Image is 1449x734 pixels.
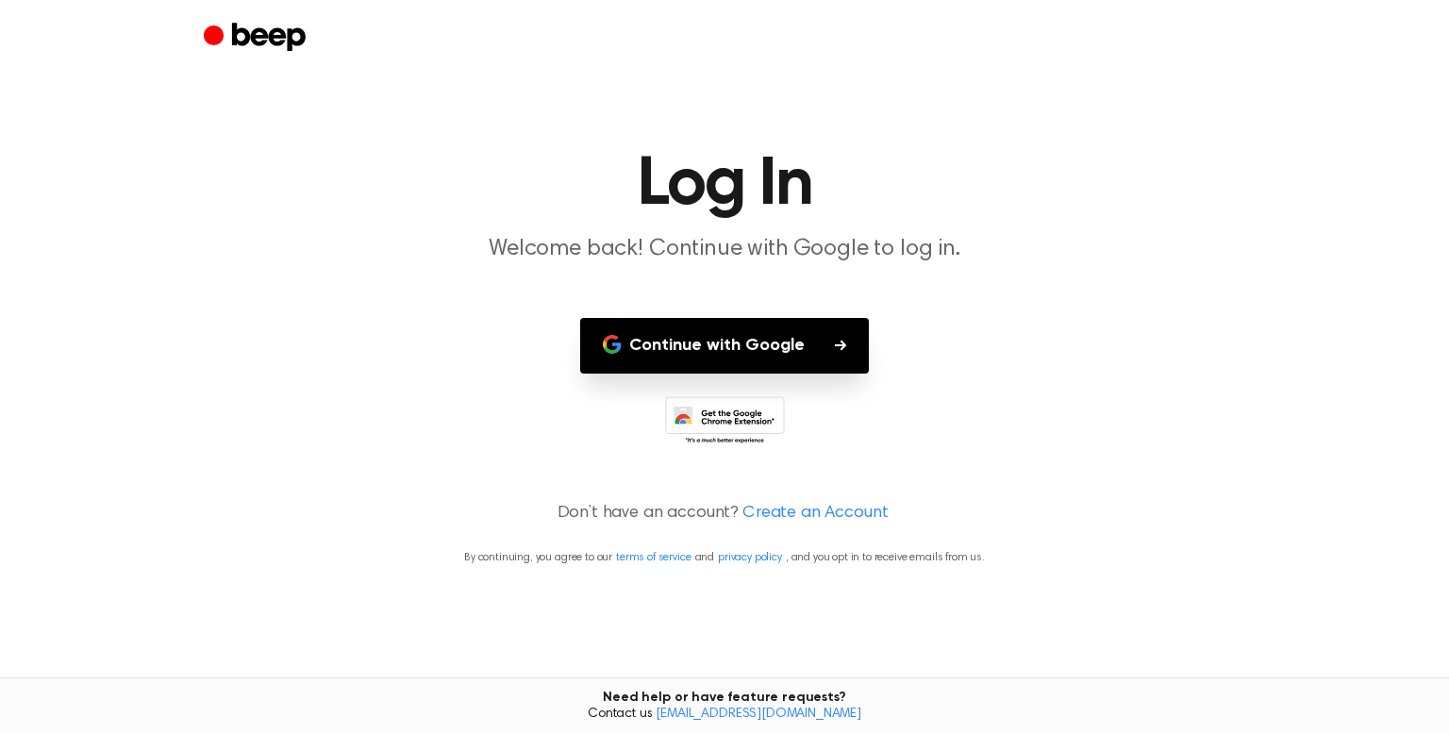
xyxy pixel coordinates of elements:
h1: Log In [241,151,1207,219]
p: Don’t have an account? [23,501,1426,526]
p: Welcome back! Continue with Google to log in. [362,234,1087,265]
a: [EMAIL_ADDRESS][DOMAIN_NAME] [656,708,861,721]
span: Contact us [11,707,1438,724]
a: terms of service [616,552,691,563]
a: privacy policy [718,552,782,563]
a: Beep [204,20,310,57]
a: Create an Account [742,501,888,526]
p: By continuing, you agree to our and , and you opt in to receive emails from us. [23,549,1426,566]
button: Continue with Google [580,318,869,374]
